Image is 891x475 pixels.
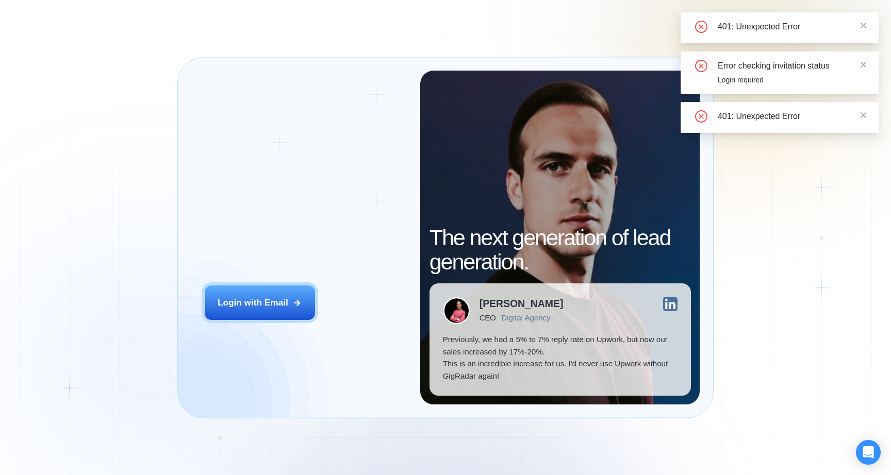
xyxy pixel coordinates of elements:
div: [PERSON_NAME] [480,299,564,309]
span: close [860,111,867,119]
div: Digital Agency [501,313,550,322]
button: Login with Email [205,285,315,320]
h2: The next generation of lead generation. [430,226,691,275]
span: close-circle [695,110,707,123]
span: close [860,61,867,69]
div: 401: Unexpected Error [718,110,866,123]
span: close-circle [695,21,707,33]
div: Login with Email [218,297,288,309]
span: close [860,22,867,29]
div: Open Intercom Messenger [856,440,881,465]
div: Error checking invitation status [718,60,866,72]
p: Previously, we had a 5% to 7% reply rate on Upwork, but now our sales increased by 17%-20%. This ... [443,333,678,382]
div: 401: Unexpected Error [718,21,866,33]
div: Login required [718,74,866,86]
div: CEO [480,313,496,322]
span: close-circle [695,60,707,72]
